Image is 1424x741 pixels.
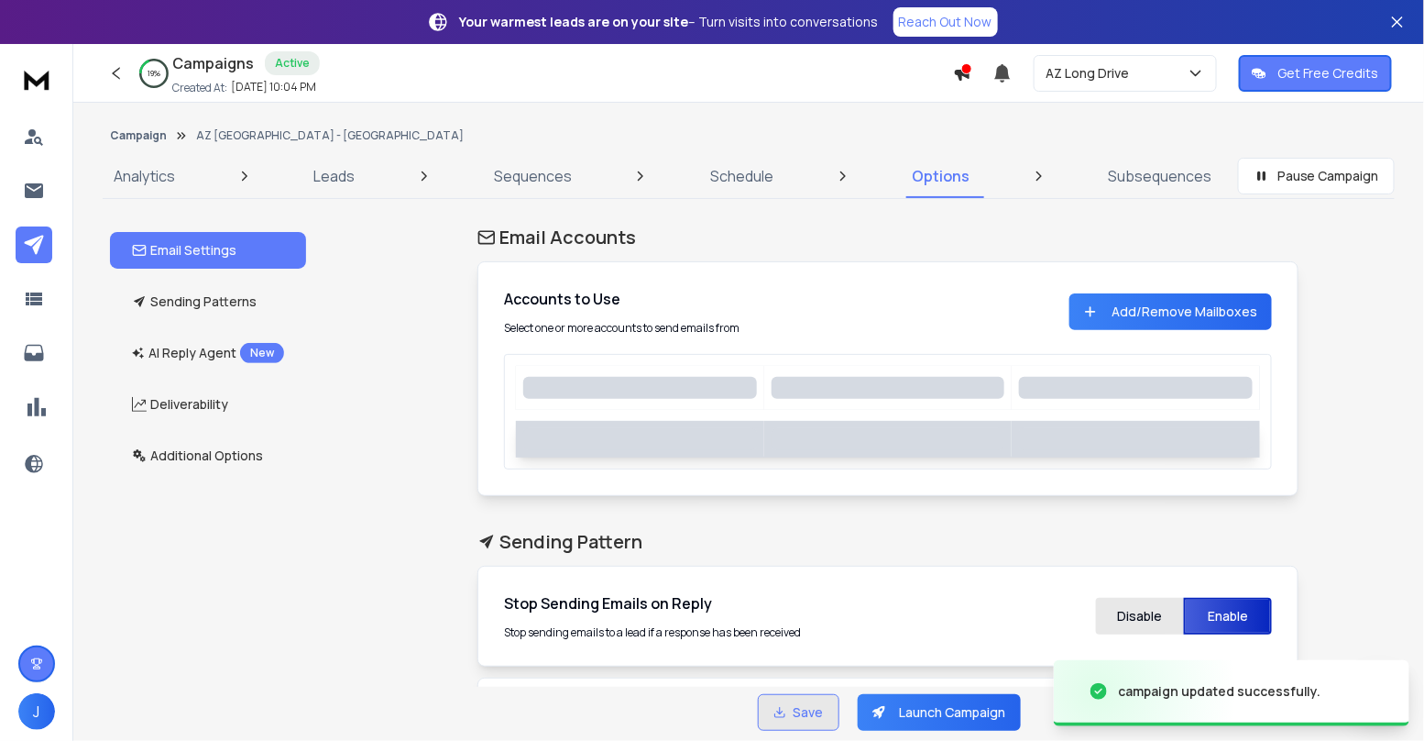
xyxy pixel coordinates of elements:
[902,154,981,198] a: Options
[899,13,992,31] p: Reach Out Now
[1109,165,1212,187] p: Subsequences
[460,13,689,30] strong: Your warmest leads are on your site
[460,13,879,31] p: – Turn visits into conversations
[18,693,55,730] button: J
[1238,158,1395,194] button: Pause Campaign
[1277,64,1379,83] p: Get Free Credits
[103,154,186,198] a: Analytics
[110,232,306,269] button: Email Settings
[172,52,254,74] h1: Campaigns
[1098,154,1223,198] a: Subsequences
[313,165,355,187] p: Leads
[148,68,160,79] p: 19 %
[483,154,583,198] a: Sequences
[477,225,1298,250] h1: Email Accounts
[265,51,320,75] div: Active
[18,62,55,96] img: logo
[494,165,572,187] p: Sequences
[132,241,236,260] p: Email Settings
[231,80,316,94] p: [DATE] 10:04 PM
[1239,55,1392,92] button: Get Free Credits
[893,7,998,37] a: Reach Out Now
[114,165,175,187] p: Analytics
[1046,64,1136,83] p: AZ Long Drive
[302,154,366,198] a: Leads
[172,81,227,95] p: Created At:
[913,165,970,187] p: Options
[196,128,464,143] p: AZ [GEOGRAPHIC_DATA] - [GEOGRAPHIC_DATA]
[110,128,167,143] button: Campaign
[699,154,784,198] a: Schedule
[710,165,773,187] p: Schedule
[1118,682,1321,701] div: campaign updated successfully.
